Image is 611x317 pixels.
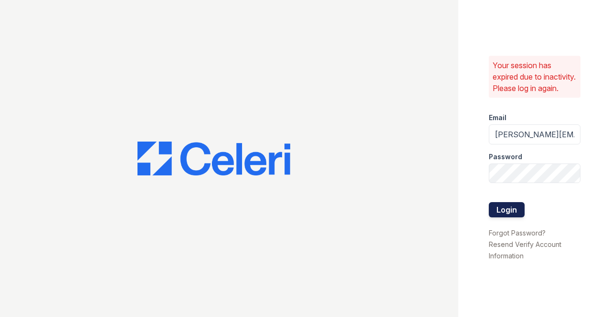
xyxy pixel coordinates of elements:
[493,60,577,94] p: Your session has expired due to inactivity. Please log in again.
[489,240,561,260] a: Resend Verify Account Information
[489,113,506,123] label: Email
[137,142,290,176] img: CE_Logo_Blue-a8612792a0a2168367f1c8372b55b34899dd931a85d93a1a3d3e32e68fde9ad4.png
[489,202,525,217] button: Login
[489,152,522,162] label: Password
[489,229,546,237] a: Forgot Password?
